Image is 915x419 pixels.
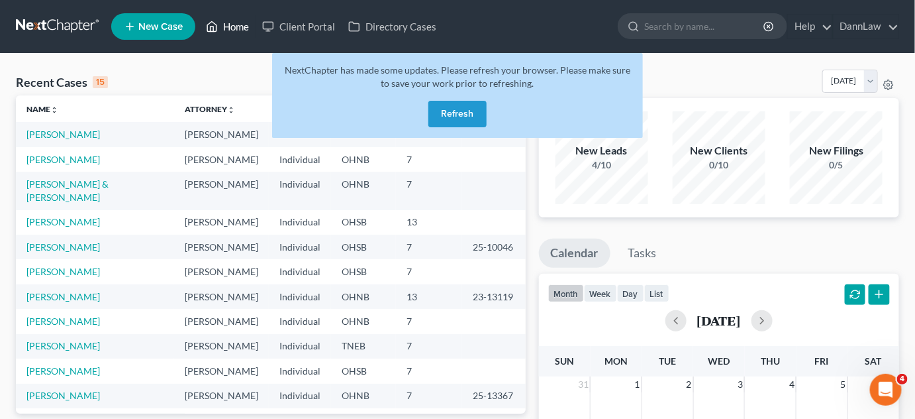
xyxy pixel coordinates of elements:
[199,15,256,38] a: Home
[174,359,269,383] td: [PERSON_NAME]
[26,104,58,114] a: Nameunfold_more
[174,284,269,309] td: [PERSON_NAME]
[673,143,765,158] div: New Clients
[790,143,883,158] div: New Filings
[584,284,617,302] button: week
[269,235,331,259] td: Individual
[26,340,100,351] a: [PERSON_NAME]
[396,309,462,333] td: 7
[256,15,342,38] a: Client Portal
[659,355,676,367] span: Tue
[138,22,183,32] span: New Case
[26,154,100,165] a: [PERSON_NAME]
[269,334,331,359] td: Individual
[331,284,396,309] td: OHNB
[269,122,331,147] td: Individual
[26,178,109,203] a: [PERSON_NAME] & [PERSON_NAME]
[269,384,331,408] td: Individual
[227,106,235,114] i: unfold_more
[555,355,574,367] span: Sun
[26,291,100,302] a: [PERSON_NAME]
[634,377,642,392] span: 1
[331,210,396,235] td: OHSB
[269,359,331,383] td: Individual
[26,216,100,227] a: [PERSON_NAME]
[428,101,487,127] button: Refresh
[815,355,829,367] span: Fri
[331,359,396,383] td: OHSB
[174,235,269,259] td: [PERSON_NAME]
[617,284,644,302] button: day
[462,384,526,408] td: 25-13367
[396,359,462,383] td: 7
[396,210,462,235] td: 13
[331,147,396,172] td: OHNB
[331,235,396,259] td: OHSB
[604,355,628,367] span: Mon
[331,334,396,359] td: TNEB
[616,239,669,268] a: Tasks
[396,235,462,259] td: 7
[269,210,331,235] td: Individual
[331,384,396,408] td: OHNB
[269,284,331,309] td: Individual
[185,104,235,114] a: Attorneyunfold_more
[26,365,100,377] a: [PERSON_NAME]
[285,64,630,89] span: NextChapter has made some updates. Please refresh your browser. Please make sure to save your wor...
[174,384,269,408] td: [PERSON_NAME]
[26,266,100,277] a: [PERSON_NAME]
[396,334,462,359] td: 7
[331,259,396,284] td: OHSB
[342,15,443,38] a: Directory Cases
[269,172,331,209] td: Individual
[331,309,396,333] td: OHNB
[708,355,730,367] span: Wed
[174,309,269,333] td: [PERSON_NAME]
[462,284,526,309] td: 23-13119
[840,377,847,392] span: 5
[673,158,765,172] div: 0/10
[555,143,648,158] div: New Leads
[644,284,669,302] button: list
[93,76,108,88] div: 15
[269,309,331,333] td: Individual
[174,334,269,359] td: [PERSON_NAME]
[788,377,796,392] span: 4
[685,377,693,392] span: 2
[50,106,58,114] i: unfold_more
[897,374,908,385] span: 4
[644,14,765,38] input: Search by name...
[331,172,396,209] td: OHNB
[174,122,269,147] td: [PERSON_NAME]
[396,384,462,408] td: 7
[26,390,100,401] a: [PERSON_NAME]
[736,377,744,392] span: 3
[761,355,780,367] span: Thu
[26,129,100,140] a: [PERSON_NAME]
[462,235,526,259] td: 25-10046
[697,314,741,328] h2: [DATE]
[174,259,269,284] td: [PERSON_NAME]
[16,74,108,90] div: Recent Cases
[790,158,883,172] div: 0/5
[577,377,590,392] span: 31
[539,239,610,268] a: Calendar
[396,284,462,309] td: 13
[865,355,882,367] span: Sat
[174,172,269,209] td: [PERSON_NAME]
[834,15,898,38] a: DannLaw
[555,158,648,172] div: 4/10
[396,147,462,172] td: 7
[396,172,462,209] td: 7
[870,374,902,406] iframe: Intercom live chat
[788,15,832,38] a: Help
[269,147,331,172] td: Individual
[269,259,331,284] td: Individual
[548,284,584,302] button: month
[396,259,462,284] td: 7
[174,147,269,172] td: [PERSON_NAME]
[26,316,100,327] a: [PERSON_NAME]
[174,210,269,235] td: [PERSON_NAME]
[26,241,100,253] a: [PERSON_NAME]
